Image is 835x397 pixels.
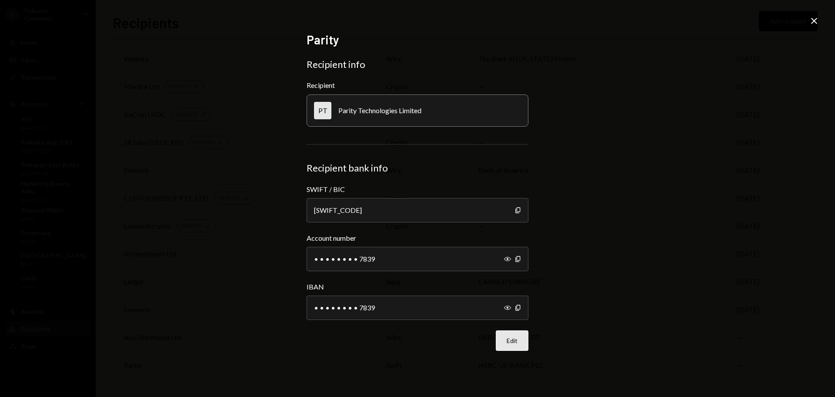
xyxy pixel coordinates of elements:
[314,102,331,119] div: PT
[307,296,528,320] div: • • • • • • • • 7839
[307,184,528,195] label: SWIFT / BIC
[307,247,528,271] div: • • • • • • • • 7839
[307,58,528,71] div: Recipient info
[307,282,528,292] label: IBAN
[307,198,528,222] div: [SWIFT_CODE]
[307,233,528,243] label: Account number
[496,330,528,351] button: Edit
[307,162,528,174] div: Recipient bank info
[307,31,528,48] h2: Parity
[338,106,421,114] div: Parity Technologies Limited
[307,81,528,89] div: Recipient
